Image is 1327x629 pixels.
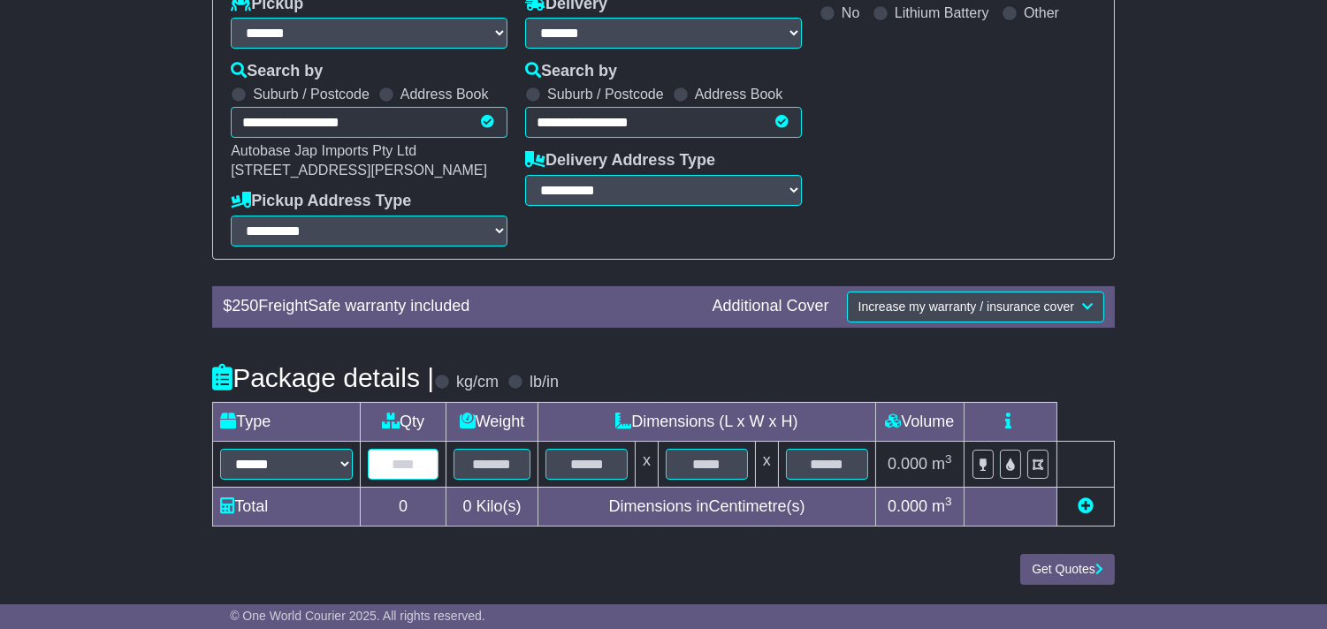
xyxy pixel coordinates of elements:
[895,4,989,21] label: Lithium Battery
[361,402,446,441] td: Qty
[1024,4,1059,21] label: Other
[231,163,487,178] span: [STREET_ADDRESS][PERSON_NAME]
[538,402,876,441] td: Dimensions (L x W x H)
[525,62,617,81] label: Search by
[636,441,659,487] td: x
[755,441,778,487] td: x
[858,299,1074,314] span: Increase my warranty / insurance cover
[875,402,964,441] td: Volume
[213,402,361,441] td: Type
[213,487,361,526] td: Total
[1078,497,1094,515] a: Add new item
[231,62,323,81] label: Search by
[446,487,538,526] td: Kilo(s)
[456,373,499,392] label: kg/cm
[230,609,485,623] span: © One World Courier 2025. All rights reserved.
[400,86,489,102] label: Address Book
[525,151,715,171] label: Delivery Address Type
[1020,554,1115,585] button: Get Quotes
[547,86,664,102] label: Suburb / Postcode
[463,497,472,515] span: 0
[932,455,952,473] span: m
[847,292,1104,322] button: Increase my warranty / insurance cover
[231,192,411,211] label: Pickup Address Type
[361,487,446,526] td: 0
[945,495,952,508] sup: 3
[530,373,559,392] label: lb/in
[842,4,859,21] label: No
[214,297,703,316] div: $ FreightSafe warranty included
[888,455,927,473] span: 0.000
[253,86,370,102] label: Suburb / Postcode
[945,452,952,466] sup: 3
[231,143,416,158] span: Autobase Jap Imports Pty Ltd
[446,402,538,441] td: Weight
[232,297,258,314] span: 250
[538,487,876,526] td: Dimensions in Centimetre(s)
[695,86,783,102] label: Address Book
[704,297,838,316] div: Additional Cover
[932,497,952,515] span: m
[212,363,434,392] h4: Package details |
[888,497,927,515] span: 0.000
